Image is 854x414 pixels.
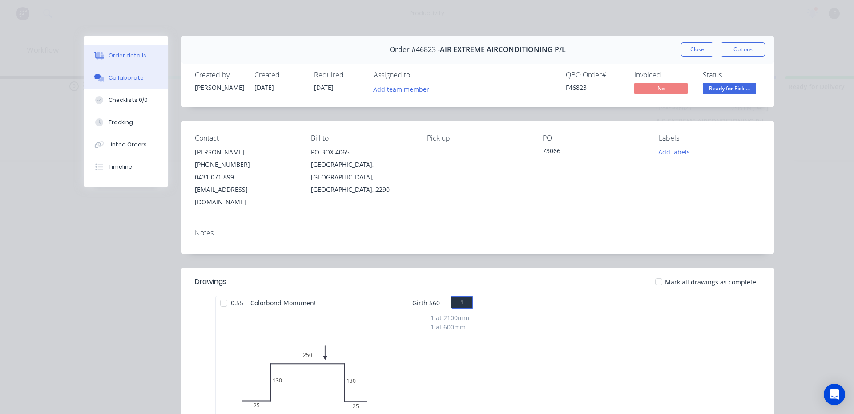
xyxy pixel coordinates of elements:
[109,163,132,171] div: Timeline
[109,141,147,149] div: Linked Orders
[721,42,765,57] button: Options
[254,71,303,79] div: Created
[665,277,756,287] span: Mark all drawings as complete
[543,146,645,158] div: 73066
[195,146,297,158] div: [PERSON_NAME]
[195,183,297,208] div: [EMAIL_ADDRESS][DOMAIN_NAME]
[84,156,168,178] button: Timeline
[703,83,756,94] span: Ready for Pick ...
[109,118,133,126] div: Tracking
[451,296,473,309] button: 1
[195,83,244,92] div: [PERSON_NAME]
[84,111,168,134] button: Tracking
[543,134,645,142] div: PO
[227,296,247,309] span: 0.55
[311,158,413,196] div: [GEOGRAPHIC_DATA], [GEOGRAPHIC_DATA], [GEOGRAPHIC_DATA], 2290
[440,45,566,54] span: AIR EXTREME AIRCONDITIONING P/L
[311,146,413,158] div: PO BOX 4065
[412,296,440,309] span: Girth 560
[390,45,440,54] span: Order #46823 -
[431,313,469,322] div: 1 at 2100mm
[109,96,148,104] div: Checklists 0/0
[369,83,434,95] button: Add team member
[195,71,244,79] div: Created by
[195,229,761,237] div: Notes
[634,83,688,94] span: No
[659,134,761,142] div: Labels
[195,146,297,208] div: [PERSON_NAME][PHONE_NUMBER]0431 071 899[EMAIL_ADDRESS][DOMAIN_NAME]
[254,83,274,92] span: [DATE]
[84,45,168,67] button: Order details
[427,134,529,142] div: Pick up
[374,83,434,95] button: Add team member
[109,52,146,60] div: Order details
[566,83,624,92] div: F46823
[634,71,692,79] div: Invoiced
[654,146,695,158] button: Add labels
[84,134,168,156] button: Linked Orders
[703,83,756,96] button: Ready for Pick ...
[195,171,297,183] div: 0431 071 899
[195,134,297,142] div: Contact
[681,42,713,57] button: Close
[703,71,761,79] div: Status
[84,89,168,111] button: Checklists 0/0
[195,158,297,171] div: [PHONE_NUMBER]
[374,71,463,79] div: Assigned to
[195,276,226,287] div: Drawings
[314,83,334,92] span: [DATE]
[109,74,144,82] div: Collaborate
[566,71,624,79] div: QBO Order #
[431,322,469,332] div: 1 at 600mm
[824,384,845,405] div: Open Intercom Messenger
[311,146,413,196] div: PO BOX 4065[GEOGRAPHIC_DATA], [GEOGRAPHIC_DATA], [GEOGRAPHIC_DATA], 2290
[247,296,320,309] span: Colorbond Monument
[311,134,413,142] div: Bill to
[314,71,363,79] div: Required
[84,67,168,89] button: Collaborate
